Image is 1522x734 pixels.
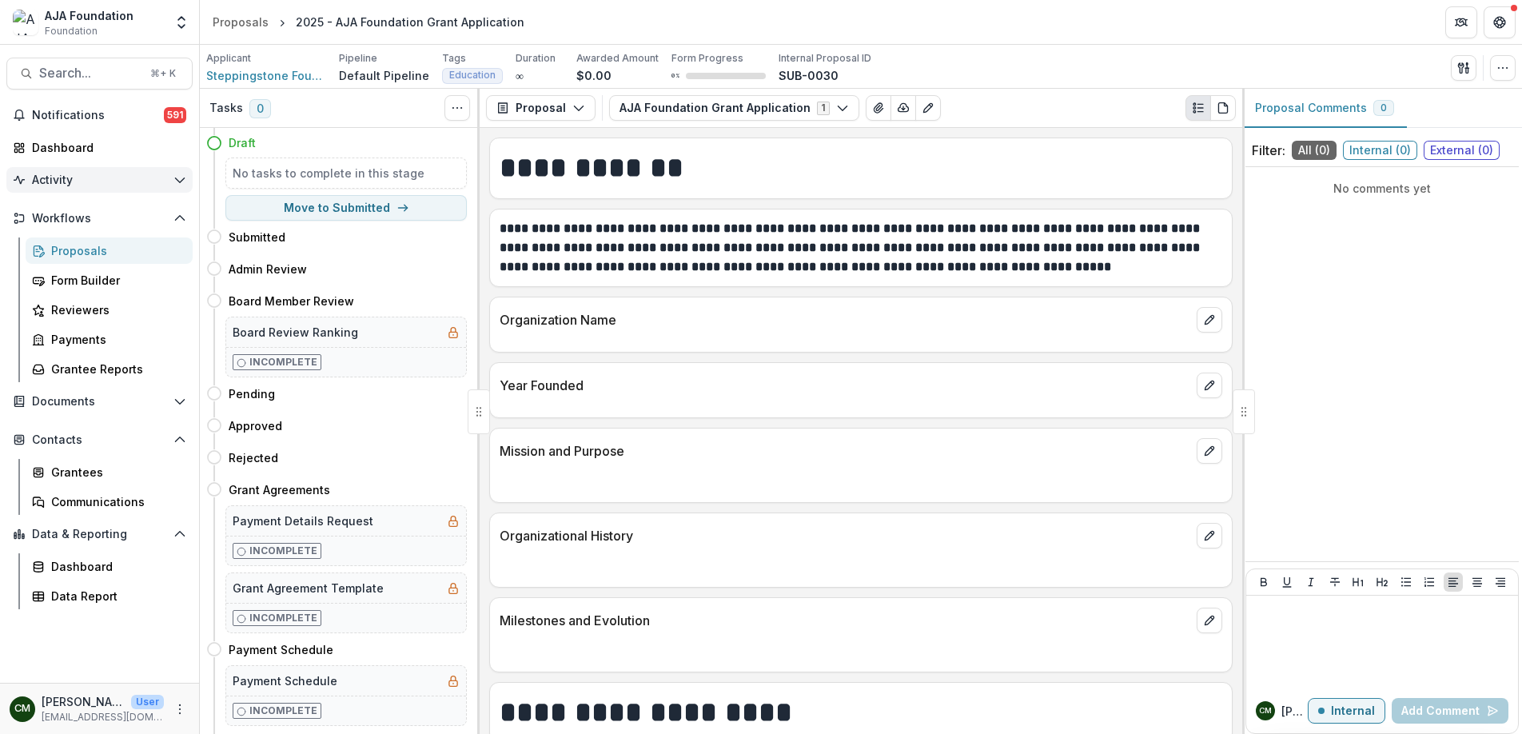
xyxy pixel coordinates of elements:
button: Plaintext view [1185,95,1211,121]
p: SUB-0030 [779,67,839,84]
p: Milestones and Evolution [500,611,1190,630]
div: AJA Foundation [45,7,133,24]
button: Move to Submitted [225,195,467,221]
button: Bullet List [1396,572,1416,592]
button: Get Help [1484,6,1516,38]
button: Edit as form [915,95,941,121]
div: Communications [51,493,180,510]
p: 0 % [671,70,679,82]
h4: Payment Schedule [229,641,333,658]
button: Internal [1308,698,1385,724]
button: Proposal [486,95,596,121]
p: Year Founded [500,376,1190,395]
h4: Grant Agreements [229,481,330,498]
p: Incomplete [249,611,317,625]
p: Form Progress [671,51,743,66]
h4: Board Member Review [229,293,354,309]
p: Applicant [206,51,251,66]
button: Heading 2 [1373,572,1392,592]
button: Notifications591 [6,102,193,128]
button: Search... [6,58,193,90]
span: Foundation [45,24,98,38]
div: Reviewers [51,301,180,318]
p: No comments yet [1252,180,1512,197]
p: Tags [442,51,466,66]
div: Grantee Reports [51,361,180,377]
button: Bold [1254,572,1273,592]
button: edit [1197,523,1222,549]
span: Workflows [32,212,167,225]
button: edit [1197,373,1222,398]
h4: Admin Review [229,261,307,277]
span: Notifications [32,109,164,122]
a: Dashboard [26,553,193,580]
button: Partners [1445,6,1477,38]
h4: Draft [229,134,256,151]
a: Payments [26,326,193,353]
button: Open Data & Reporting [6,521,193,547]
button: AJA Foundation Grant Application1 [609,95,859,121]
a: Grantees [26,459,193,485]
span: Search... [39,66,141,81]
div: ⌘ + K [147,65,179,82]
button: Strike [1325,572,1345,592]
button: Heading 1 [1349,572,1368,592]
p: Internal [1331,704,1375,718]
div: Colleen McKenna [14,704,30,714]
h5: Payment Details Request [233,513,373,529]
a: Reviewers [26,297,193,323]
button: Open Contacts [6,427,193,453]
button: Open Documents [6,389,193,414]
a: Steppingstone Foundation, Inc. [206,67,326,84]
p: Incomplete [249,544,317,558]
div: Proposals [51,242,180,259]
p: Awarded Amount [576,51,659,66]
p: Mission and Purpose [500,441,1190,461]
span: Data & Reporting [32,528,167,541]
p: User [131,695,164,709]
p: Organizational History [500,526,1190,545]
p: [PERSON_NAME] M [1281,703,1308,720]
img: AJA Foundation [13,10,38,35]
button: Align Center [1468,572,1487,592]
h4: Submitted [229,229,285,245]
button: Underline [1277,572,1297,592]
nav: breadcrumb [206,10,531,34]
span: Activity [32,174,167,187]
button: More [170,700,189,719]
button: edit [1197,608,1222,633]
div: Dashboard [32,139,180,156]
a: Communications [26,489,193,515]
button: View Attached Files [866,95,891,121]
p: Filter: [1252,141,1285,160]
button: Open Workflows [6,205,193,231]
button: Add Comment [1392,698,1508,724]
div: Payments [51,331,180,348]
p: Organization Name [500,310,1190,329]
p: [EMAIL_ADDRESS][DOMAIN_NAME] [42,710,164,724]
a: Data Report [26,583,193,609]
div: Form Builder [51,272,180,289]
p: Incomplete [249,704,317,718]
button: edit [1197,438,1222,464]
span: 591 [164,107,186,123]
span: All ( 0 ) [1292,141,1337,160]
span: External ( 0 ) [1424,141,1500,160]
a: Proposals [26,237,193,264]
p: Default Pipeline [339,67,429,84]
button: Align Right [1491,572,1510,592]
div: Colleen McKenna [1259,707,1272,715]
span: Contacts [32,433,167,447]
h5: No tasks to complete in this stage [233,165,460,182]
h5: Board Review Ranking [233,324,358,341]
h3: Tasks [209,102,243,115]
p: Internal Proposal ID [779,51,871,66]
button: Open entity switcher [170,6,193,38]
h5: Grant Agreement Template [233,580,384,596]
span: 0 [1381,102,1387,114]
a: Grantee Reports [26,356,193,382]
a: Form Builder [26,267,193,293]
span: Education [449,70,496,81]
p: Incomplete [249,355,317,369]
